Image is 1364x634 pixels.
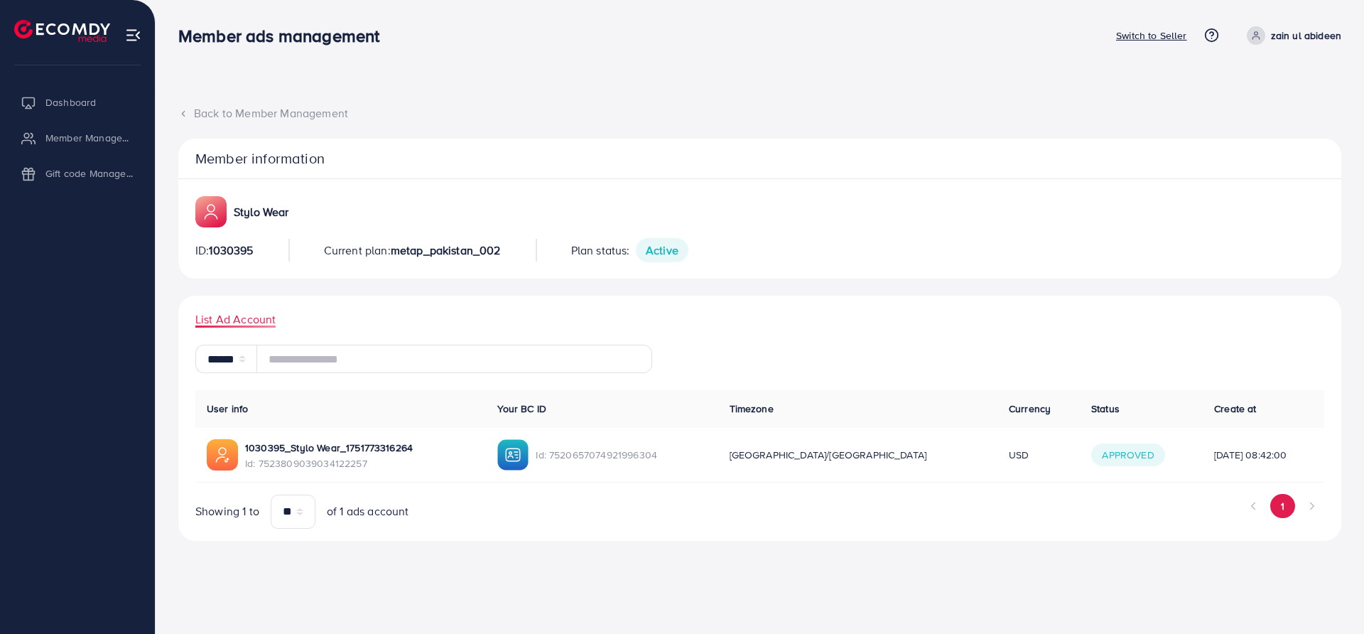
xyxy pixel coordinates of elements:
[245,439,413,456] p: 1030395_Stylo Wear_1751773316264
[571,242,689,259] p: Plan status:
[178,105,1341,122] div: Back to Member Management
[1270,494,1295,518] button: Go to page 1
[209,242,253,258] span: 1030395
[1241,494,1324,518] ul: Pagination
[1009,402,1051,416] span: Currency
[195,150,1324,167] p: Member information
[195,503,259,520] span: Showing 1 to
[730,402,774,416] span: Timezone
[234,203,289,220] p: Stylo Wear
[1009,448,1029,462] span: USD
[195,242,254,259] p: ID:
[195,196,227,227] img: ic-member-manager.00abd3e0.svg
[536,448,657,462] span: Id: 7520657074921996304
[1116,27,1187,44] p: Switch to Seller
[125,27,141,43] img: menu
[497,402,546,416] span: Your BC ID
[1214,402,1256,416] span: Create at
[1091,444,1165,466] span: Approved
[730,448,927,462] span: [GEOGRAPHIC_DATA]/[GEOGRAPHIC_DATA]
[207,439,238,471] img: ic-ads-acc.e4c84228.svg
[497,439,529,471] img: ic-ba-acc.ded83a64.svg
[1214,448,1313,462] div: [DATE] 08:42:00
[391,242,501,258] span: metap_pakistan_002
[195,311,276,328] span: List Ad Account
[14,20,110,42] img: logo
[1241,26,1341,45] a: zain ul abideen
[207,402,248,416] span: User info
[245,456,413,471] span: Id: 7523809039034122257
[178,26,391,46] h3: Member ads management
[1271,27,1341,44] p: zain ul abideen
[1091,402,1120,416] span: Status
[327,503,409,520] span: of 1 ads account
[636,238,689,262] span: Active
[324,242,501,259] p: Current plan:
